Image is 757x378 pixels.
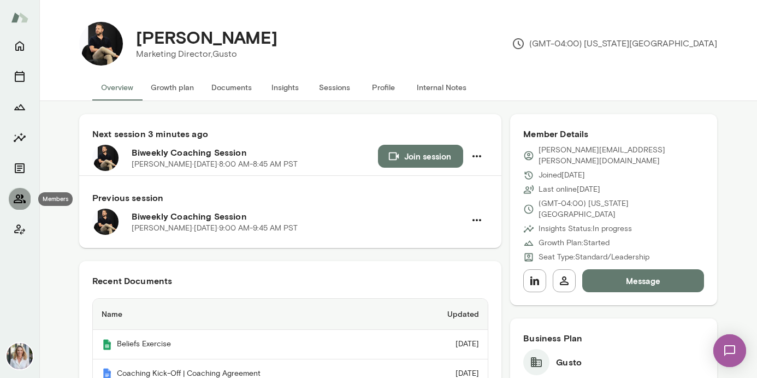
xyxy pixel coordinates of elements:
[92,127,488,140] h6: Next session 3 minutes ago
[203,74,261,101] button: Documents
[539,170,585,181] p: Joined [DATE]
[556,356,582,369] h6: Gusto
[539,184,600,195] p: Last online [DATE]
[539,198,704,220] p: (GMT-04:00) [US_STATE][GEOGRAPHIC_DATA]
[93,299,402,330] th: Name
[92,74,142,101] button: Overview
[512,37,717,50] p: (GMT-04:00) [US_STATE][GEOGRAPHIC_DATA]
[136,48,277,61] p: Marketing Director, Gusto
[92,274,488,287] h6: Recent Documents
[378,145,463,168] button: Join session
[102,339,113,350] img: Mento
[523,127,704,140] h6: Member Details
[142,74,203,101] button: Growth plan
[539,252,649,263] p: Seat Type: Standard/Leadership
[9,218,31,240] button: Client app
[11,7,28,28] img: Mento
[9,66,31,87] button: Sessions
[92,191,488,204] h6: Previous session
[93,330,402,359] th: Beliefs Exercise
[9,157,31,179] button: Documents
[132,210,465,223] h6: Biweekly Coaching Session
[9,188,31,210] button: Members
[9,96,31,118] button: Growth Plan
[79,22,123,66] img: David De Rosa
[7,343,33,369] img: Jennifer Palazzo
[408,74,475,101] button: Internal Notes
[582,269,704,292] button: Message
[539,238,610,249] p: Growth Plan: Started
[132,159,298,170] p: [PERSON_NAME] · [DATE] · 8:00 AM-8:45 AM PST
[359,74,408,101] button: Profile
[38,192,73,206] div: Members
[402,299,488,330] th: Updated
[261,74,310,101] button: Insights
[132,146,378,159] h6: Biweekly Coaching Session
[402,330,488,359] td: [DATE]
[9,127,31,149] button: Insights
[539,145,704,167] p: [PERSON_NAME][EMAIL_ADDRESS][PERSON_NAME][DOMAIN_NAME]
[132,223,298,234] p: [PERSON_NAME] · [DATE] · 9:00 AM-9:45 AM PST
[523,332,704,345] h6: Business Plan
[310,74,359,101] button: Sessions
[539,223,632,234] p: Insights Status: In progress
[9,35,31,57] button: Home
[136,27,277,48] h4: [PERSON_NAME]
